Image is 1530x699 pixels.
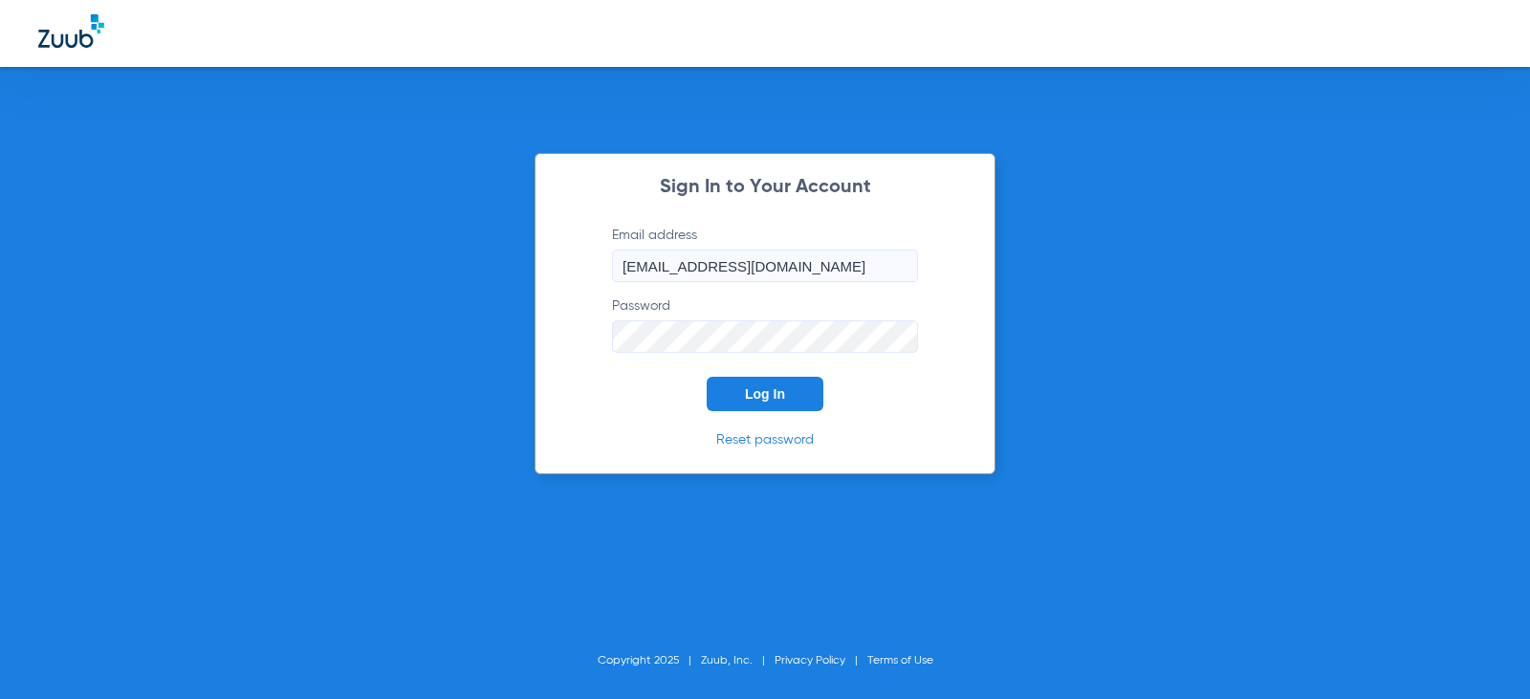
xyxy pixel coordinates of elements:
[612,250,918,282] input: Email address
[867,655,933,666] a: Terms of Use
[745,386,785,402] span: Log In
[598,651,701,670] li: Copyright 2025
[612,226,918,282] label: Email address
[716,433,814,447] a: Reset password
[612,296,918,353] label: Password
[38,14,104,48] img: Zuub Logo
[707,377,823,411] button: Log In
[583,178,947,197] h2: Sign In to Your Account
[612,320,918,353] input: Password
[775,655,845,666] a: Privacy Policy
[701,651,775,670] li: Zuub, Inc.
